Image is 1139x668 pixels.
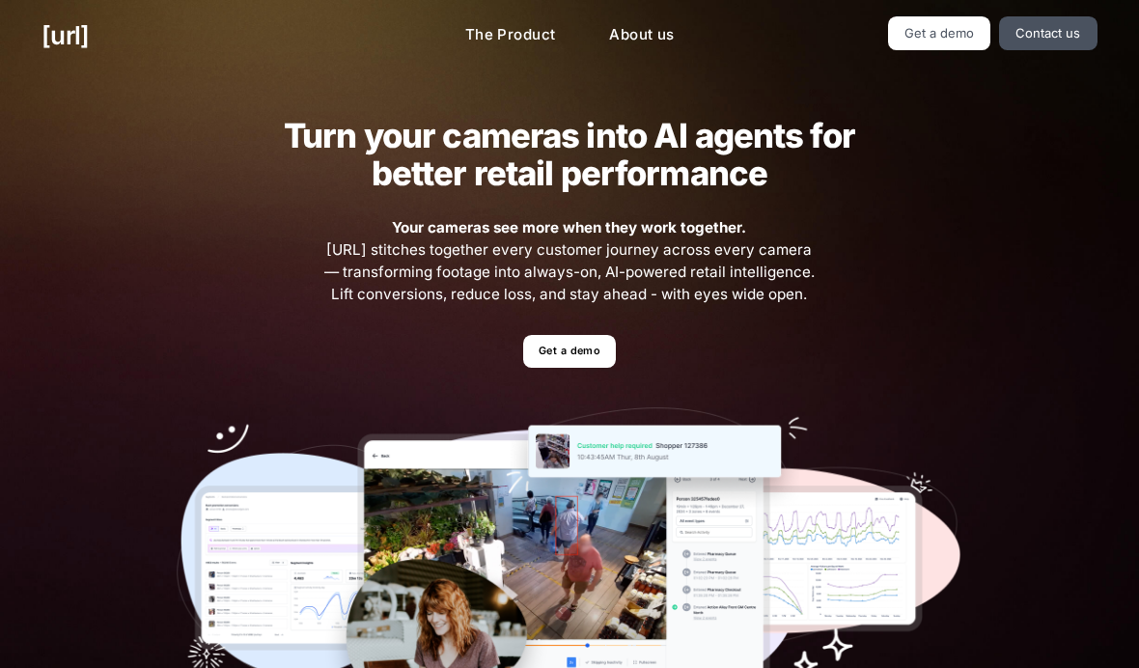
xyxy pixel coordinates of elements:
a: About us [594,16,689,54]
strong: Your cameras see more when they work together. [392,218,746,237]
a: The Product [450,16,571,54]
a: Get a demo [888,16,991,50]
a: Get a demo [523,335,615,369]
a: [URL] [42,16,89,54]
span: [URL] stitches together every customer journey across every camera — transforming footage into al... [321,217,818,305]
a: Contact us [999,16,1097,50]
h2: Turn your cameras into AI agents for better retail performance [254,117,885,192]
